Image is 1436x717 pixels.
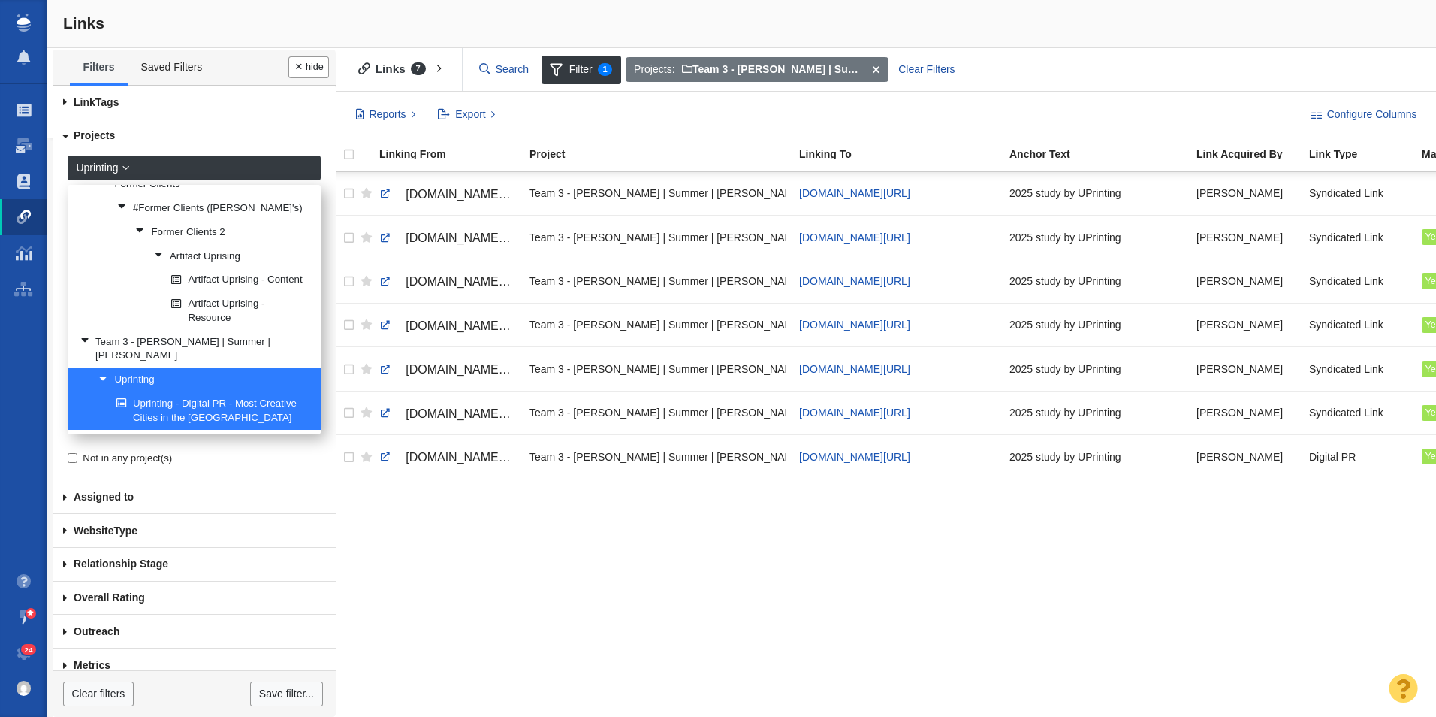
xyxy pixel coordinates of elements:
[799,275,910,287] a: [DOMAIN_NAME][URL]
[406,363,532,376] span: [DOMAIN_NAME][URL]
[68,453,77,463] input: Not in any project(s)
[1009,397,1183,429] div: 2025 study by UPrinting
[113,392,312,428] a: Uprinting - Digital PR - Most Creative Cities in the [GEOGRAPHIC_DATA]
[149,245,312,268] a: Artifact Uprising
[95,173,312,195] a: Former Clients
[17,14,30,32] img: buzzstream_logo_iconsimple.png
[1309,362,1383,376] span: Syndicated Link
[21,644,37,655] span: 24
[113,197,312,219] a: #Former Clients ([PERSON_NAME]'s)
[250,682,322,707] a: Save filter...
[406,188,532,201] span: [DOMAIN_NAME][URL]
[1196,149,1308,162] a: Link Acquired By
[406,231,532,244] span: [DOMAIN_NAME][URL]
[799,319,910,331] a: [DOMAIN_NAME][URL]
[1190,347,1302,391] td: Kyle Ochsner
[379,401,516,427] a: [DOMAIN_NAME][URL]
[529,221,786,253] div: Team 3 - [PERSON_NAME] | Summer | [PERSON_NAME]\Uprinting\Uprinting - Digital PR - Most Creative ...
[63,14,104,32] span: Links
[53,514,336,548] a: Type
[529,177,786,210] div: Team 3 - [PERSON_NAME] | Summer | [PERSON_NAME]\Uprinting\Uprinting - Digital PR - Most Creative ...
[168,269,312,292] a: Artifact Uprising - Content
[128,52,216,83] a: Saved Filters
[529,397,786,429] div: Team 3 - [PERSON_NAME] | Summer | [PERSON_NAME]\Uprinting\Uprinting - Digital PR - Most Creative ...
[1190,259,1302,303] td: Kyle Ochsner
[1196,231,1283,244] span: [PERSON_NAME]
[75,331,312,367] a: Team 3 - [PERSON_NAME] | Summer | [PERSON_NAME]
[1196,274,1283,288] span: [PERSON_NAME]
[74,525,113,537] span: Website
[1309,274,1383,288] span: Syndicated Link
[379,313,516,339] a: [DOMAIN_NAME][URL]
[1302,259,1415,303] td: Syndicated Link
[1009,177,1183,210] div: 2025 study by UPrinting
[379,225,516,251] a: [DOMAIN_NAME][URL]
[799,187,910,199] a: [DOMAIN_NAME][URL]
[1190,216,1302,259] td: Kyle Ochsner
[1302,216,1415,259] td: Syndicated Link
[74,96,95,108] span: Link
[406,451,532,464] span: [DOMAIN_NAME][URL]
[131,221,312,244] a: Former Clients 2
[168,293,312,329] a: Artifact Uprising - Resource
[529,309,786,341] div: Team 3 - [PERSON_NAME] | Summer | [PERSON_NAME]\Uprinting\Uprinting - Digital PR - Most Creative ...
[799,149,1008,162] a: Linking To
[1309,149,1420,159] div: Link Type
[529,352,786,385] div: Team 3 - [PERSON_NAME] | Summer | [PERSON_NAME]\Uprinting\Uprinting - Digital PR - Most Creative ...
[455,107,485,123] span: Export
[347,102,424,128] button: Reports
[1196,186,1283,200] span: [PERSON_NAME]
[542,56,621,84] span: Filter
[799,451,910,463] a: [DOMAIN_NAME][URL]
[379,182,516,207] a: [DOMAIN_NAME][URL]
[53,480,336,514] a: Assigned to
[83,452,172,465] span: Not in any project(s)
[799,363,910,375] a: [DOMAIN_NAME][URL]
[53,582,336,616] a: Overall Rating
[1302,172,1415,216] td: Syndicated Link
[1196,149,1308,159] div: Link Acquired By
[799,149,1008,159] div: Linking To
[799,407,910,419] a: [DOMAIN_NAME][URL]
[682,63,1023,75] span: Team 3 - [PERSON_NAME] | Summer | [PERSON_NAME]\Uprinting
[379,269,516,295] a: [DOMAIN_NAME][URL]
[1302,102,1425,128] button: Configure Columns
[379,149,528,159] div: Linking From
[473,56,536,83] input: Search
[1009,221,1183,253] div: 2025 study by UPrinting
[1309,186,1383,200] span: Syndicated Link
[1190,172,1302,216] td: Kyle Ochsner
[890,57,964,83] div: Clear Filters
[288,56,329,78] button: Done
[406,407,532,420] span: [DOMAIN_NAME][URL]
[1009,265,1183,297] div: 2025 study by UPrinting
[53,86,336,120] a: Tags
[53,548,336,582] a: Relationship Stage
[370,107,406,123] span: Reports
[598,63,613,76] span: 1
[70,52,128,83] a: Filters
[406,275,532,288] span: [DOMAIN_NAME][URL]
[1190,434,1302,478] td: Kyle Ochsner
[76,160,118,176] span: Uprinting
[1196,318,1283,331] span: [PERSON_NAME]
[53,120,336,153] a: Projects
[63,682,134,707] a: Clear filters
[1009,309,1183,341] div: 2025 study by UPrinting
[1309,318,1383,331] span: Syndicated Link
[634,62,674,77] span: Projects:
[1302,347,1415,391] td: Syndicated Link
[379,357,516,383] a: [DOMAIN_NAME][URL]
[379,445,516,470] a: [DOMAIN_NAME][URL]
[529,265,786,297] div: Team 3 - [PERSON_NAME] | Summer | [PERSON_NAME]\Uprinting\Uprinting - Digital PR - Most Creative ...
[529,149,798,159] div: Project
[53,649,336,682] a: Metrics
[1309,406,1383,419] span: Syndicated Link
[799,231,910,244] span: [DOMAIN_NAME][URL]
